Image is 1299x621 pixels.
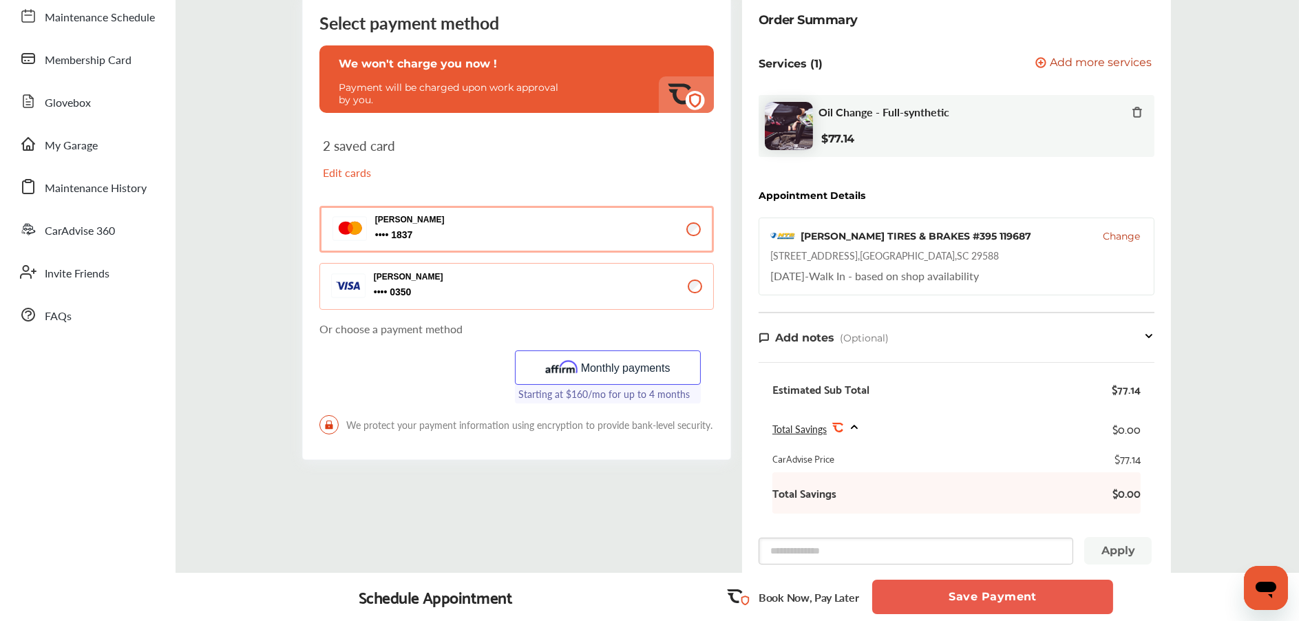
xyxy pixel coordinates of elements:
p: 1837 [375,229,389,242]
p: Services (1) [759,57,823,70]
span: [DATE] [770,268,805,284]
button: Monthly payments [515,350,700,385]
div: Schedule Appointment [359,587,513,607]
span: My Garage [45,137,98,155]
p: [PERSON_NAME] [375,215,513,224]
img: oil-change-thumb.jpg [765,102,813,150]
span: 0350 [374,286,511,299]
span: 1837 [375,229,513,242]
div: 2 saved card [323,138,509,191]
div: $0.00 [1112,419,1141,438]
span: We protect your payment information using encryption to provide bank-level security. [319,415,714,434]
span: Glovebox [45,94,91,112]
span: Maintenance History [45,180,147,198]
a: CarAdvise 360 [12,211,162,247]
b: $0.00 [1099,486,1141,500]
div: [PERSON_NAME] TIRES & BRAKES #395 119687 [801,229,1031,243]
div: $77.14 [1115,452,1141,465]
a: Glovebox [12,83,162,119]
span: Add notes [775,331,834,344]
div: Appointment Details [759,190,865,201]
p: Edit cards [323,165,509,180]
img: Affirm_Logo.726b9251.svg [545,359,578,376]
span: Add more services [1050,57,1152,70]
img: note-icon.db9493fa.svg [759,332,770,344]
a: Add more services [1035,57,1154,70]
button: Change [1103,229,1140,243]
p: Book Now, Pay Later [759,589,858,605]
span: Membership Card [45,52,131,70]
div: [STREET_ADDRESS] , [GEOGRAPHIC_DATA] , SC 29588 [770,249,999,262]
img: LockIcon.bb451512.svg [319,415,339,434]
a: FAQs [12,297,162,333]
span: Maintenance Schedule [45,9,155,27]
span: Oil Change - Full-synthetic [819,105,949,118]
button: Apply [1084,537,1152,565]
div: Order Summary [759,10,858,30]
iframe: PayPal [319,350,505,385]
a: Membership Card [12,41,162,76]
div: CarAdvise Price [772,452,834,465]
iframe: Button to launch messaging window [1244,566,1288,610]
button: Add more services [1035,57,1152,70]
span: - [805,268,809,284]
a: Maintenance History [12,169,162,204]
p: Payment will be charged upon work approval by you. [339,81,566,106]
div: Estimated Sub Total [772,382,869,396]
span: CarAdvise 360 [45,222,115,240]
div: $77.14 [1112,382,1141,396]
p: [PERSON_NAME] [374,272,511,282]
a: Invite Friends [12,254,162,290]
a: My Garage [12,126,162,162]
span: Invite Friends [45,265,109,283]
div: Select payment method [319,11,714,34]
b: Total Savings [772,486,836,500]
span: FAQs [45,308,72,326]
button: [PERSON_NAME] 0350 0350 [319,263,714,310]
span: (Optional) [840,332,889,344]
button: [PERSON_NAME] 1837 1837 [319,206,714,253]
p: Or choose a payment method [319,321,714,337]
label: Starting at $160/mo for up to 4 months [515,385,700,403]
div: Walk In - based on shop availability [770,268,979,284]
img: logo-mavis.png [770,233,795,240]
p: We won't charge you now ! [339,57,695,70]
b: $77.14 [821,132,854,145]
span: Total Savings [772,422,827,436]
p: 0350 [374,286,388,299]
button: Save Payment [872,580,1113,614]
